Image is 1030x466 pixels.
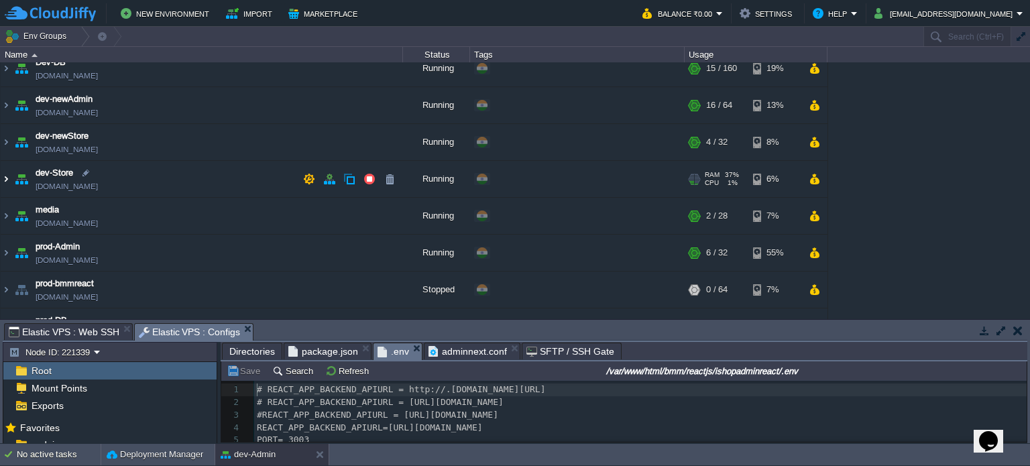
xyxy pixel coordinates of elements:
[9,346,94,358] button: Node ID: 221339
[36,314,67,328] span: prod-DB
[272,365,317,377] button: Search
[753,309,797,345] div: 10%
[36,278,94,291] a: prod-bmmreact
[257,410,498,420] span: #REACT_APP_BACKEND_APIURL = [URL][DOMAIN_NAME]
[36,167,73,180] a: dev-Store
[706,51,737,87] div: 15 / 160
[221,422,242,434] div: 4
[403,162,470,198] div: Running
[1,88,11,124] img: AMDAwAAAACH5BAEAAAAALAAAAAABAAEAAAICRAEAOw==
[28,439,61,451] a: nodejs
[32,54,38,57] img: AMDAwAAAACH5BAEAAAAALAAAAAABAAEAAAICRAEAOw==
[9,324,119,340] span: Elastic VPS : Web SSH
[685,47,827,62] div: Usage
[12,51,31,87] img: AMDAwAAAACH5BAEAAAAALAAAAAABAAEAAAICRAEAOw==
[753,125,797,161] div: 8%
[226,5,276,21] button: Import
[753,235,797,272] div: 55%
[378,343,409,360] span: .env
[257,434,309,445] span: PORT= 3003
[753,88,797,124] div: 13%
[288,5,361,21] button: Marketplace
[221,409,242,422] div: 3
[36,130,89,143] a: dev-newStore
[36,70,98,83] span: [DOMAIN_NAME]
[706,198,728,235] div: 2 / 28
[229,343,275,359] span: Directories
[36,107,98,120] span: [DOMAIN_NAME]
[12,162,31,198] img: AMDAwAAAACH5BAEAAAAALAAAAAABAAEAAAICRAEAOw==
[36,56,66,70] a: Dev-DB
[404,47,469,62] div: Status
[428,343,507,359] span: adminnext.conf
[107,448,203,461] button: Deployment Manager
[725,172,739,180] span: 37%
[706,309,737,345] div: 18 / 160
[29,365,54,377] a: Root
[403,88,470,124] div: Running
[424,343,520,359] li: /etc/apache2/sites-available/adminnext.conf
[753,51,797,87] div: 19%
[1,125,11,161] img: AMDAwAAAACH5BAEAAAAALAAAAAABAAEAAAICRAEAOw==
[121,5,213,21] button: New Environment
[874,5,1017,21] button: [EMAIL_ADDRESS][DOMAIN_NAME]
[17,422,62,433] a: Favorites
[403,235,470,272] div: Running
[36,93,93,107] a: dev-newAdmin
[471,47,684,62] div: Tags
[17,444,101,465] div: No active tasks
[257,422,483,432] span: REACT_APP_BACKEND_APIURL=[URL][DOMAIN_NAME]
[5,27,71,46] button: Env Groups
[284,343,371,359] li: /var/www/html/bmm/reactjs/ishopadminreact/package.json
[403,198,470,235] div: Running
[17,422,62,434] span: Favorites
[813,5,851,21] button: Help
[221,448,276,461] button: dev-Admin
[373,343,422,359] li: /var/www/html/bmm/reactjs/ishopadminreact/.env
[1,51,11,87] img: AMDAwAAAACH5BAEAAAAALAAAAAABAAEAAAICRAEAOw==
[642,5,716,21] button: Balance ₹0.00
[221,434,242,447] div: 5
[1,235,11,272] img: AMDAwAAAACH5BAEAAAAALAAAAAABAAEAAAICRAEAOw==
[29,382,89,394] a: Mount Points
[706,235,728,272] div: 6 / 32
[325,365,373,377] button: Refresh
[403,51,470,87] div: Running
[1,162,11,198] img: AMDAwAAAACH5BAEAAAAALAAAAAABAAEAAAICRAEAOw==
[12,235,31,272] img: AMDAwAAAACH5BAEAAAAALAAAAAABAAEAAAICRAEAOw==
[36,217,98,231] a: [DOMAIN_NAME]
[12,309,31,345] img: AMDAwAAAACH5BAEAAAAALAAAAAABAAEAAAICRAEAOw==
[12,88,31,124] img: AMDAwAAAACH5BAEAAAAALAAAAAABAAEAAAICRAEAOw==
[706,272,728,308] div: 0 / 64
[740,5,796,21] button: Settings
[403,309,470,345] div: Running
[12,198,31,235] img: AMDAwAAAACH5BAEAAAAALAAAAAABAAEAAAICRAEAOw==
[36,241,80,254] a: prod-Admin
[12,272,31,308] img: AMDAwAAAACH5BAEAAAAALAAAAAABAAEAAAICRAEAOw==
[36,143,98,157] span: [DOMAIN_NAME]
[706,125,728,161] div: 4 / 32
[724,180,738,188] span: 1%
[1,198,11,235] img: AMDAwAAAACH5BAEAAAAALAAAAAABAAEAAAICRAEAOw==
[12,125,31,161] img: AMDAwAAAACH5BAEAAAAALAAAAAABAAEAAAICRAEAOw==
[526,343,614,359] span: SFTP / SSH Gate
[753,272,797,308] div: 7%
[753,198,797,235] div: 7%
[29,400,66,412] a: Exports
[36,254,98,268] span: [DOMAIN_NAME]
[403,272,470,308] div: Stopped
[1,47,402,62] div: Name
[974,412,1017,453] iframe: chat widget
[705,180,719,188] span: CPU
[36,204,59,217] span: media
[257,384,545,394] span: # REACT_APP_BACKEND_APIURL = http://.[DOMAIN_NAME][URL]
